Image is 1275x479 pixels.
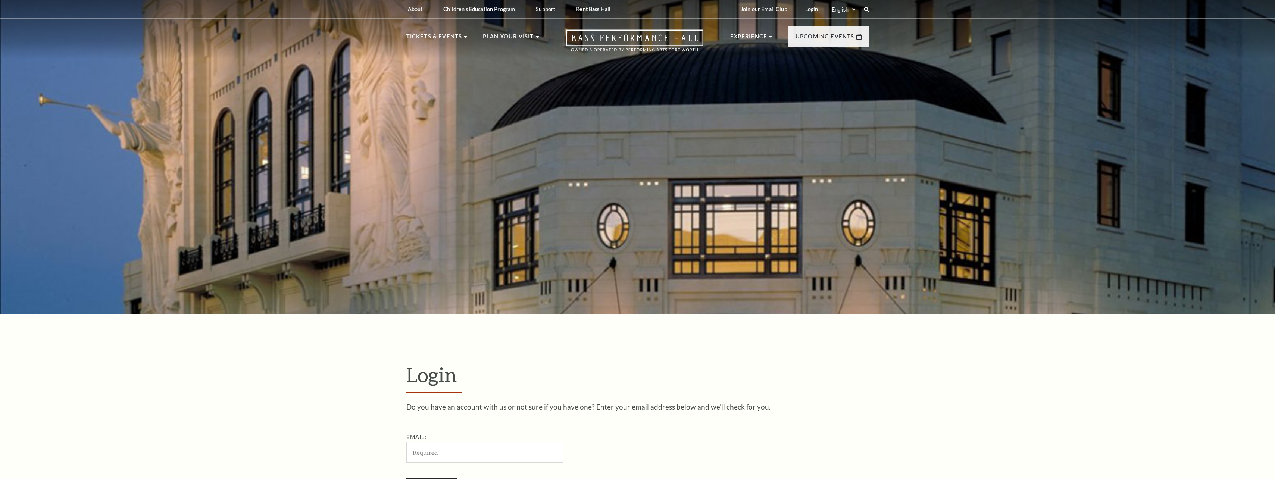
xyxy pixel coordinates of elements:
[576,6,610,12] p: Rent Bass Hall
[406,363,457,386] span: Login
[796,32,854,46] p: Upcoming Events
[406,403,869,410] p: Do you have an account with us or not sure if you have one? Enter your email address below and we...
[536,6,555,12] p: Support
[443,6,515,12] p: Children's Education Program
[408,6,423,12] p: About
[730,32,768,46] p: Experience
[406,442,563,463] input: Required
[406,434,427,440] label: Email:
[830,6,857,13] select: Select:
[483,32,534,46] p: Plan Your Visit
[406,32,462,46] p: Tickets & Events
